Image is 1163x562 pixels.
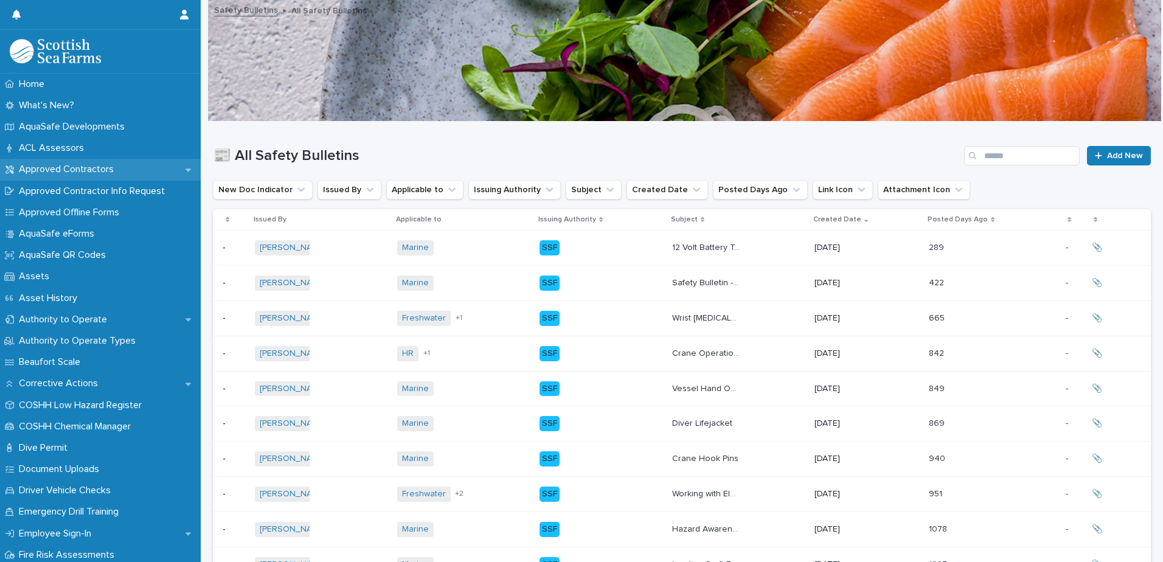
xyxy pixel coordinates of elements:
a: [PERSON_NAME] [260,243,326,253]
p: - [223,346,228,359]
p: 📎 [1092,487,1105,499]
button: Subject [566,180,622,199]
p: Crane Operation Near Divers [672,346,742,359]
div: SSF [540,346,560,361]
a: Freshwater [402,313,446,324]
a: Marine [402,524,429,535]
p: Beaufort Scale [14,356,90,368]
tr: -- [PERSON_NAME] Marine SSFSafety Bulletin - [MEDICAL_DATA]Safety Bulletin - [MEDICAL_DATA] [DATE... [213,266,1151,301]
p: Employee Sign-In [14,528,101,539]
a: [PERSON_NAME] [260,349,326,359]
p: - [1066,416,1071,429]
button: Applicable to [386,180,463,199]
button: Issued By [318,180,381,199]
span: + 2 [455,490,463,498]
span: + 1 [423,350,430,357]
p: - [1066,346,1071,359]
p: COSHH Low Hazard Register [14,400,151,411]
p: Wrist [MEDICAL_DATA] [672,311,742,324]
p: 940 [929,451,948,464]
p: Corrective Actions [14,378,108,389]
button: Posted Days Ago [713,180,808,199]
p: Issuing Authority [538,213,596,226]
p: Posted Days Ago [928,213,988,226]
h1: 📰 All Safety Bulletins [213,147,959,165]
div: SSF [540,522,560,537]
p: Vessel Hand Overs [672,381,742,394]
p: Subject [671,213,698,226]
p: [DATE] [814,278,882,288]
p: COSHH Chemical Manager [14,421,141,432]
p: Approved Offline Forms [14,207,129,218]
p: 1078 [929,522,949,535]
button: New Doc Indicator [213,180,313,199]
a: Freshwater [402,489,446,499]
a: [PERSON_NAME] [260,454,326,464]
p: Authority to Operate [14,314,117,325]
p: [DATE] [814,349,882,359]
div: SSF [540,240,560,255]
div: SSF [540,451,560,467]
p: 842 [929,346,946,359]
a: [PERSON_NAME] [260,418,326,429]
p: AquaSafe QR Codes [14,249,116,261]
img: bPIBxiqnSb2ggTQWdOVV [10,39,101,63]
p: Issued By [254,213,286,226]
p: - [223,451,228,464]
p: - [1066,381,1071,394]
p: 422 [929,276,946,288]
p: Working with Electricty [672,487,742,499]
tr: -- [PERSON_NAME] Marine SSFVessel Hand OversVessel Hand Overs [DATE]849849 -- 📎📎 [213,371,1151,406]
p: Authority to Operate Types [14,335,145,347]
p: [DATE] [814,454,882,464]
p: 951 [929,487,945,499]
a: [PERSON_NAME] [260,524,326,535]
p: Created Date [813,213,861,226]
tr: -- [PERSON_NAME] HR +1SSFCrane Operation Near DiversCrane Operation Near Divers [DATE]842842 -- 📎📎 [213,336,1151,371]
p: Diver Lifejacket [672,416,735,429]
p: - [223,240,228,253]
p: - [223,381,228,394]
a: Add New [1087,146,1151,165]
a: [PERSON_NAME] [260,489,326,499]
tr: -- [PERSON_NAME] Marine SSFCrane Hook PinsCrane Hook Pins [DATE]940940 -- 📎📎 [213,442,1151,477]
p: 869 [929,416,947,429]
p: - [1066,311,1071,324]
div: SSF [540,311,560,326]
p: [DATE] [814,384,882,394]
tr: -- [PERSON_NAME] Marine SSFHazard AwarenessHazard Awareness [DATE]10781078 -- 📎📎 [213,512,1151,547]
p: 849 [929,381,947,394]
a: HR [402,349,414,359]
p: Applicable to [396,213,442,226]
a: [PERSON_NAME] [260,313,326,324]
a: [PERSON_NAME] [260,384,326,394]
p: 📎 [1092,311,1105,324]
p: - [223,416,228,429]
p: - [1066,522,1071,535]
p: AquaSafe Developments [14,121,134,133]
p: 📎 [1092,276,1105,288]
p: Asset History [14,293,87,304]
p: - [1066,451,1071,464]
p: - [223,276,228,288]
p: Approved Contractor Info Request [14,186,175,197]
p: Home [14,78,54,90]
p: 📎 [1092,381,1105,394]
a: Safety Bulletins [214,2,278,16]
p: [DATE] [814,243,882,253]
p: 289 [929,240,946,253]
p: Emergency Drill Training [14,506,128,518]
p: 📎 [1092,346,1105,359]
input: Search [964,146,1080,165]
p: Assets [14,271,59,282]
p: 📎 [1092,522,1105,535]
a: Marine [402,243,429,253]
p: 📎 [1092,240,1105,253]
p: ACL Assessors [14,142,94,154]
p: AquaSafe eForms [14,228,104,240]
a: Marine [402,418,429,429]
p: Document Uploads [14,463,109,475]
p: Approved Contractors [14,164,123,175]
button: Created Date [627,180,708,199]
